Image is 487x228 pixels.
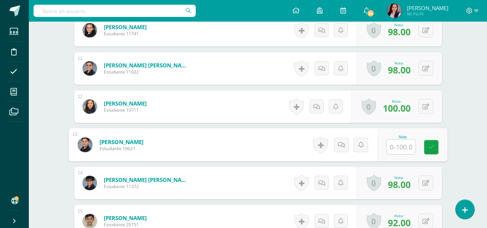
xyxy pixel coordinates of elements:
[388,175,411,180] div: Nota:
[407,4,448,12] span: [PERSON_NAME]
[383,102,411,114] span: 100.00
[387,4,402,18] img: 98cf7b7dd478a1f393f70db0214aa5fa.png
[34,5,196,17] input: Busca un usuario...
[383,99,411,104] div: Nota:
[78,137,92,152] img: 7e684d911d53606902a009827bb364b7.png
[99,146,143,152] span: Estudiante 10621
[388,26,411,38] span: 98.00
[362,98,376,115] a: 0
[388,213,411,218] div: Nota:
[83,61,97,76] img: 526c3c5f26e76f301edcb68ff5a190cc.png
[388,61,411,66] div: Nota:
[367,60,381,77] a: 0
[104,23,147,31] a: [PERSON_NAME]
[367,22,381,39] a: 0
[388,22,411,27] div: Nota:
[104,107,147,113] span: Estudiante 10711
[99,138,143,146] a: [PERSON_NAME]
[104,214,147,222] a: [PERSON_NAME]
[386,135,419,139] div: Nota
[104,183,190,189] span: Estudiante 11372
[104,69,190,75] span: Estudiante 11022
[83,23,97,37] img: 2ecd83a93182a76464579943b976232b.png
[104,100,147,107] a: [PERSON_NAME]
[367,175,381,191] a: 0
[388,64,411,76] span: 98.00
[83,176,97,190] img: 1796c749bc8bb5405875f9d04b5414f2.png
[367,9,375,17] span: 26
[407,11,448,17] span: Mi Perfil
[104,31,147,37] span: Estudiante 11741
[388,178,411,191] span: 98.00
[83,99,97,114] img: 478694b6c54102e2617e66d7936212d8.png
[104,222,147,228] span: Estudiante 20151
[386,140,415,154] input: 0-100.0
[104,62,190,69] a: [PERSON_NAME] [PERSON_NAME]
[104,176,190,183] a: [PERSON_NAME] [PERSON_NAME]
